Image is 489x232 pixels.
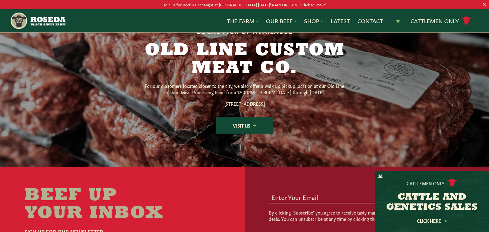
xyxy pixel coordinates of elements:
h3: CATTLE AND GENETICS SALES [383,192,481,213]
button: X [378,173,383,180]
h2: Beef Up Your Inbox [24,187,187,222]
img: https://roseda.com/wp-content/uploads/2021/05/roseda-25-header.png [10,12,65,30]
a: The Farm [227,17,258,25]
p: [STREET_ADDRESS] [143,100,346,107]
a: Latest [331,17,350,25]
nav: Main Navigation [10,9,479,32]
a: Click Here [403,219,460,223]
p: Cattlemen Only [407,180,445,186]
p: Join us for Beef & Beer Night at [GEOGRAPHIC_DATA] [DATE]! RAIN OR SHINE! Click to RSVP! [24,1,465,8]
a: Contact [357,17,383,25]
a: Shop [304,17,323,25]
input: Enter Your Email [269,191,402,203]
p: For our customers located closer to the city, we also offer a walk up pickup location at our Old ... [143,83,346,95]
a: Visit Us [216,117,273,134]
a: Cattlemen Only [411,15,472,26]
h2: Old Line Custom Meat Co. [123,42,367,77]
h6: Local Pick Up Available [123,27,367,34]
p: By clicking "Subscribe" you agree to receive tasty marketing updates from us with delicious deals... [269,209,452,222]
a: Our Beef [266,17,296,25]
img: cattle-icon.svg [447,179,457,187]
